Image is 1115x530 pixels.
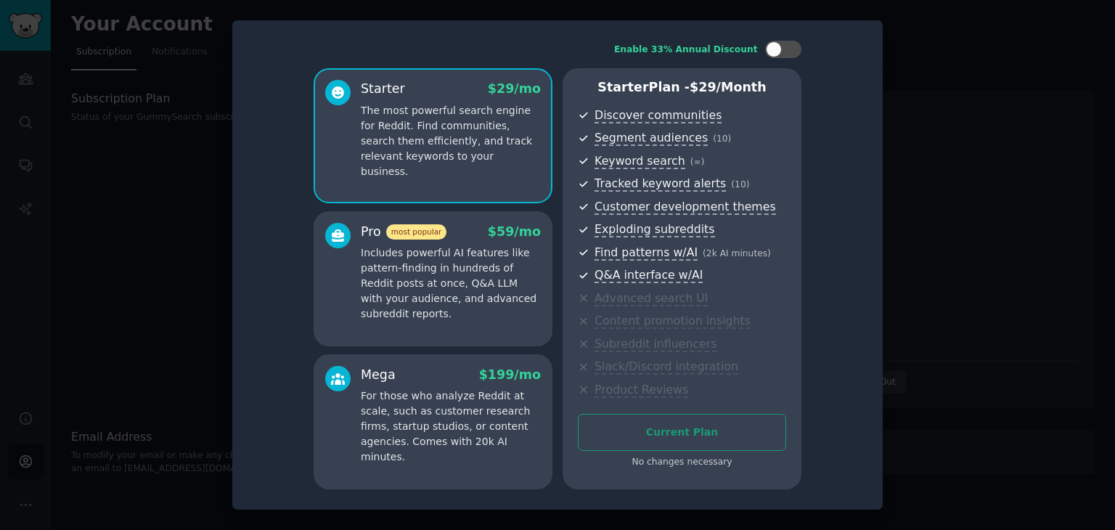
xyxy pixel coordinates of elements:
[595,131,708,146] span: Segment audiences
[595,176,726,192] span: Tracked keyword alerts
[703,248,771,258] span: ( 2k AI minutes )
[595,359,738,375] span: Slack/Discord integration
[479,367,541,382] span: $ 199 /mo
[595,200,776,215] span: Customer development themes
[578,78,786,97] p: Starter Plan -
[595,383,688,398] span: Product Reviews
[361,80,405,98] div: Starter
[595,245,698,261] span: Find patterns w/AI
[595,337,716,352] span: Subreddit influencers
[488,81,541,96] span: $ 29 /mo
[361,388,541,465] p: For those who analyze Reddit at scale, such as customer research firms, startup studios, or conte...
[578,456,786,469] div: No changes necessary
[386,224,447,240] span: most popular
[488,224,541,239] span: $ 59 /mo
[690,157,705,167] span: ( ∞ )
[595,314,751,329] span: Content promotion insights
[595,154,685,169] span: Keyword search
[690,80,767,94] span: $ 29 /month
[595,222,714,237] span: Exploding subreddits
[361,366,396,384] div: Mega
[713,134,731,144] span: ( 10 )
[614,44,758,57] div: Enable 33% Annual Discount
[595,268,703,283] span: Q&A interface w/AI
[595,108,722,123] span: Discover communities
[361,223,446,241] div: Pro
[361,245,541,322] p: Includes powerful AI features like pattern-finding in hundreds of Reddit posts at once, Q&A LLM w...
[361,103,541,179] p: The most powerful search engine for Reddit. Find communities, search them efficiently, and track ...
[595,291,708,306] span: Advanced search UI
[731,179,749,189] span: ( 10 )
